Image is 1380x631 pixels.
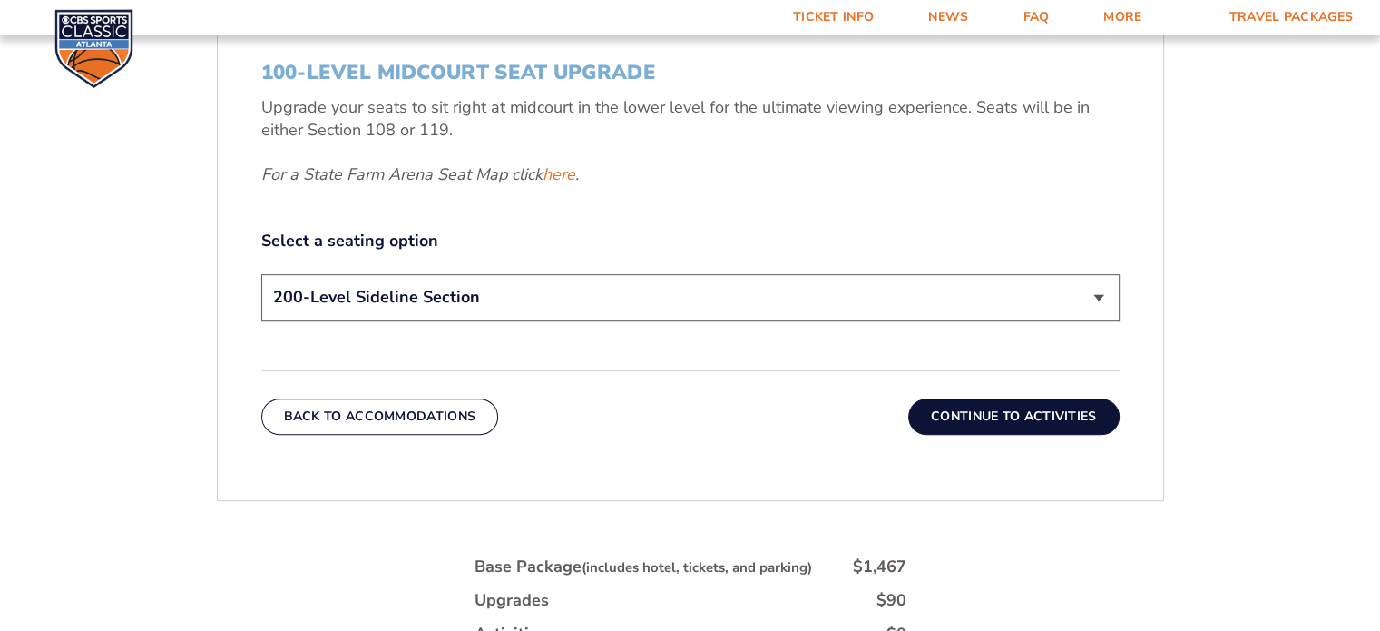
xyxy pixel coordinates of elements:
div: $90 [876,589,906,612]
div: Upgrades [475,589,549,612]
button: Back To Accommodations [261,399,499,435]
small: (includes hotel, tickets, and parking) [582,558,812,577]
button: Continue To Activities [908,399,1120,435]
h3: 100-Level Midcourt Seat Upgrade [261,61,1120,84]
a: here [543,163,575,186]
em: For a State Farm Arena Seat Map click . [261,163,579,185]
img: CBS Sports Classic [54,9,133,88]
div: Base Package [475,556,812,578]
label: Select a seating option [261,230,1120,252]
div: $1,467 [853,556,906,578]
p: Upgrade your seats to sit right at midcourt in the lower level for the ultimate viewing experienc... [261,96,1120,142]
